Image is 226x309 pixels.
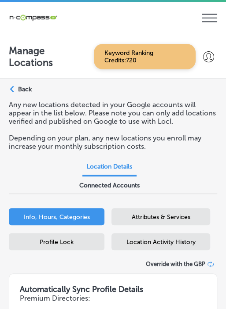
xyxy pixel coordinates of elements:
p: Any new locations detected in your Google accounts will appear in the list below. Please note you... [9,101,217,126]
p: Back [18,86,32,93]
p: Manage Locations [9,45,89,68]
span: Info, Hours, Categories [24,213,90,221]
p: Depending on your plan, any new locations you enroll may increase your monthly subscription costs. [9,134,217,151]
div: Domain: [DOMAIN_NAME] [23,23,97,30]
h4: Premium Directories: [20,294,207,302]
div: Keywords by Traffic [97,52,148,57]
span: Profile Lock [40,238,74,246]
span: Connected Accounts [79,182,140,189]
span: Location Activity History [126,238,196,246]
img: logo_orange.svg [14,14,21,21]
span: Location Details [87,163,132,170]
img: tab_domain_overview_orange.svg [24,51,31,58]
img: website_grey.svg [14,23,21,30]
img: 660ab0bf-5cc7-4cb8-ba1c-48b5ae0f18e60NCTV_CLogo_TV_Black_-500x88.png [9,13,57,22]
span: Attributes & Services [132,213,190,221]
div: v 4.0.25 [25,14,43,21]
span: Override with the GBP [146,261,205,267]
h3: Automatically Sync Profile Details [20,284,207,294]
img: tab_keywords_by_traffic_grey.svg [88,51,95,58]
span: Keyword Ranking Credits: 720 [94,44,196,69]
div: Domain Overview [33,52,79,57]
